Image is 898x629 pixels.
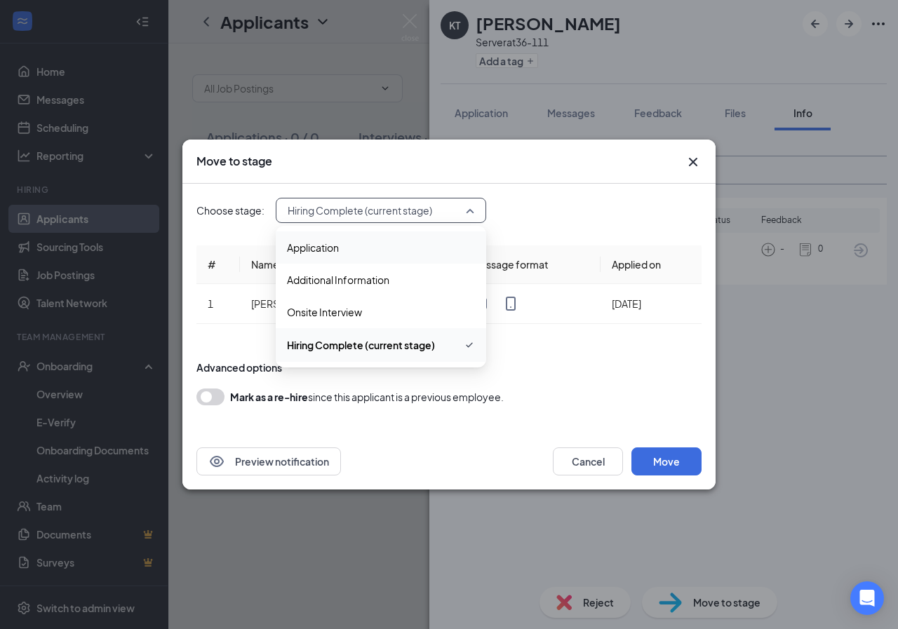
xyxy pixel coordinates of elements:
[460,245,601,284] th: Message format
[196,154,272,169] h3: Move to stage
[601,245,702,284] th: Applied on
[685,154,702,170] button: Close
[287,272,389,288] span: Additional Information
[464,337,475,353] svg: Checkmark
[850,581,884,615] div: Open Intercom Messenger
[288,200,432,221] span: Hiring Complete (current stage)
[240,284,384,324] td: [PERSON_NAME]
[208,297,213,310] span: 1
[240,245,384,284] th: Name
[287,240,339,255] span: Application
[287,337,435,353] span: Hiring Complete (current stage)
[631,447,702,475] button: Move
[502,295,519,312] svg: MobileSms
[196,245,240,284] th: #
[553,447,623,475] button: Cancel
[601,284,702,324] td: [DATE]
[230,391,308,403] b: Mark as a re-hire
[196,203,264,218] span: Choose stage:
[287,304,362,320] span: Onsite Interview
[230,388,504,405] div: since this applicant is a previous employee.
[196,360,702,374] div: Advanced options
[685,154,702,170] svg: Cross
[208,453,225,470] svg: Eye
[196,447,341,475] button: EyePreview notification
